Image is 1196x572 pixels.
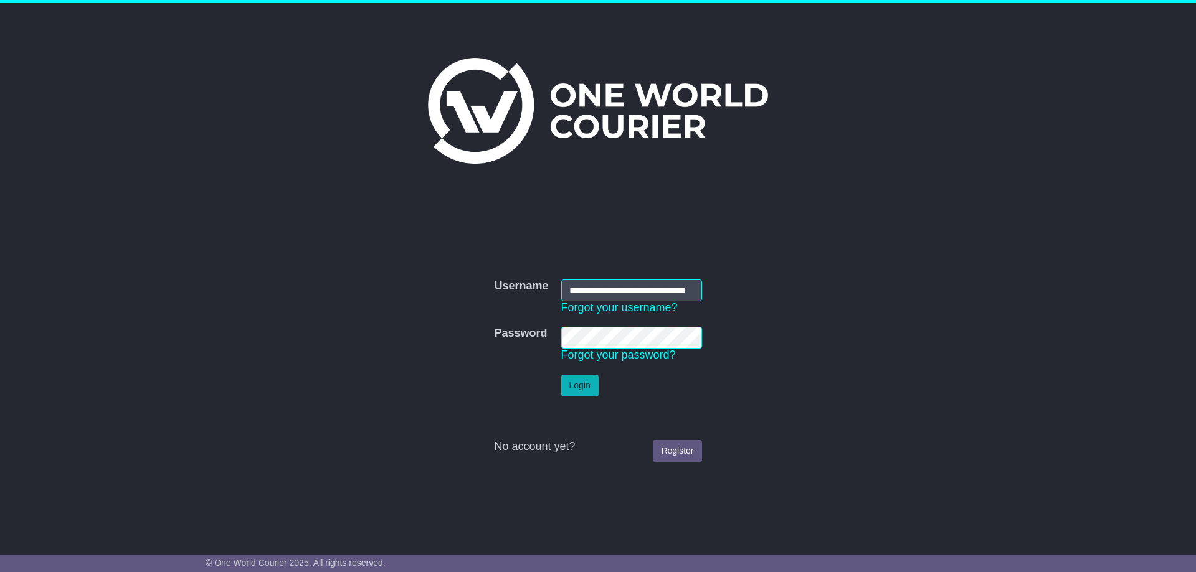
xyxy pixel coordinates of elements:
a: Forgot your username? [561,301,678,314]
div: No account yet? [494,440,701,454]
span: © One World Courier 2025. All rights reserved. [206,558,386,568]
label: Password [494,327,547,340]
button: Login [561,375,599,396]
a: Register [653,440,701,462]
label: Username [494,279,548,293]
img: One World [428,58,768,164]
a: Forgot your password? [561,349,676,361]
